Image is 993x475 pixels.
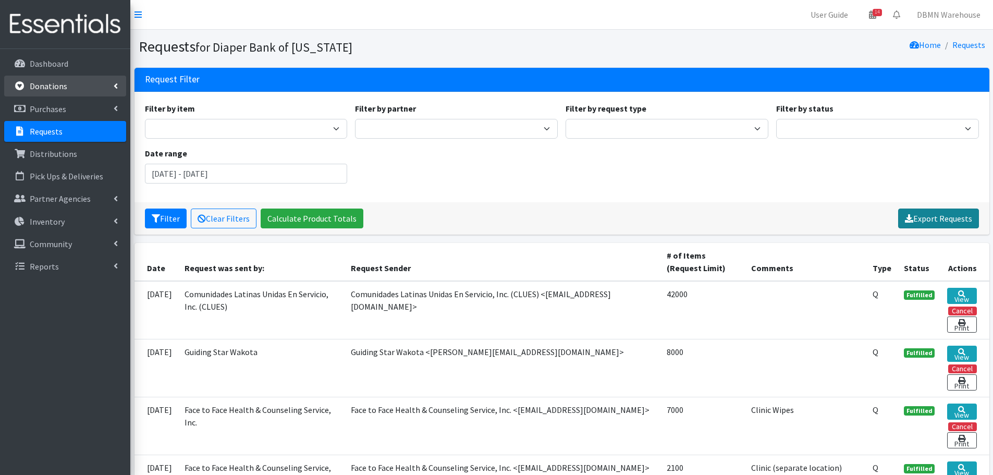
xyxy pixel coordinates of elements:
[30,81,67,91] p: Donations
[134,339,178,397] td: [DATE]
[145,74,200,85] h3: Request Filter
[30,261,59,272] p: Reports
[145,147,187,160] label: Date range
[904,406,935,416] span: Fulfilled
[898,243,941,281] th: Status
[660,339,745,397] td: 8000
[4,143,126,164] a: Distributions
[4,211,126,232] a: Inventory
[134,397,178,455] td: [DATE]
[873,289,878,299] abbr: Quantity
[345,339,661,397] td: Guiding Star Wakota <[PERSON_NAME][EMAIL_ADDRESS][DOMAIN_NAME]>
[660,281,745,339] td: 42000
[345,281,661,339] td: Comunidades Latinas Unidas En Servicio, Inc. (CLUES) <[EMAIL_ADDRESS][DOMAIN_NAME]>
[30,216,65,227] p: Inventory
[191,209,256,228] a: Clear Filters
[745,397,866,455] td: Clinic Wipes
[4,256,126,277] a: Reports
[947,288,976,304] a: View
[745,243,866,281] th: Comments
[861,4,885,25] a: 14
[941,243,989,281] th: Actions
[30,104,66,114] p: Purchases
[873,405,878,415] abbr: Quantity
[910,40,941,50] a: Home
[873,9,882,16] span: 14
[947,346,976,362] a: View
[904,464,935,473] span: Fulfilled
[4,121,126,142] a: Requests
[30,193,91,204] p: Partner Agencies
[948,307,977,315] button: Cancel
[898,209,979,228] a: Export Requests
[345,243,661,281] th: Request Sender
[776,102,833,115] label: Filter by status
[947,316,976,333] a: Print
[145,102,195,115] label: Filter by item
[904,290,935,300] span: Fulfilled
[866,243,898,281] th: Type
[4,53,126,74] a: Dashboard
[145,164,348,184] input: January 1, 2011 - December 31, 2011
[178,397,345,455] td: Face to Face Health & Counseling Service, Inc.
[134,243,178,281] th: Date
[261,209,363,228] a: Calculate Product Totals
[952,40,985,50] a: Requests
[139,38,558,56] h1: Requests
[145,209,187,228] button: Filter
[904,348,935,358] span: Fulfilled
[948,364,977,373] button: Cancel
[178,243,345,281] th: Request was sent by:
[947,404,976,420] a: View
[909,4,989,25] a: DBMN Warehouse
[873,347,878,357] abbr: Quantity
[30,58,68,69] p: Dashboard
[947,374,976,391] a: Print
[802,4,856,25] a: User Guide
[4,234,126,254] a: Community
[178,281,345,339] td: Comunidades Latinas Unidas En Servicio, Inc. (CLUES)
[947,432,976,448] a: Print
[30,126,63,137] p: Requests
[134,281,178,339] td: [DATE]
[195,40,352,55] small: for Diaper Bank of [US_STATE]
[30,239,72,249] p: Community
[345,397,661,455] td: Face to Face Health & Counseling Service, Inc. <[EMAIL_ADDRESS][DOMAIN_NAME]>
[4,188,126,209] a: Partner Agencies
[4,76,126,96] a: Donations
[660,243,745,281] th: # of Items (Request Limit)
[566,102,646,115] label: Filter by request type
[873,462,878,473] abbr: Quantity
[4,166,126,187] a: Pick Ups & Deliveries
[355,102,416,115] label: Filter by partner
[4,7,126,42] img: HumanEssentials
[4,99,126,119] a: Purchases
[30,171,103,181] p: Pick Ups & Deliveries
[30,149,77,159] p: Distributions
[948,422,977,431] button: Cancel
[660,397,745,455] td: 7000
[178,339,345,397] td: Guiding Star Wakota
